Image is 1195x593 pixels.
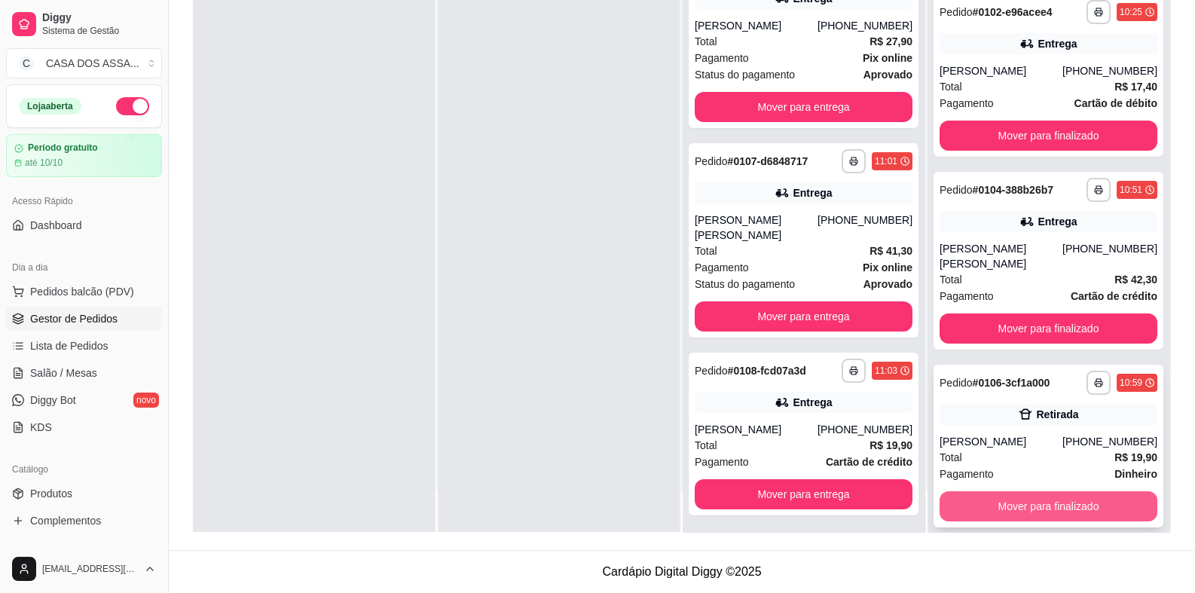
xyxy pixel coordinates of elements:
[940,95,994,112] span: Pagamento
[19,98,81,115] div: Loja aberta
[940,271,962,288] span: Total
[6,6,162,42] a: DiggySistema de Gestão
[818,18,912,33] div: [PHONE_NUMBER]
[695,422,818,437] div: [PERSON_NAME]
[695,454,749,470] span: Pagamento
[973,6,1053,18] strong: # 0102-e96acee4
[863,69,912,81] strong: aprovado
[1120,184,1142,196] div: 10:51
[30,218,82,233] span: Dashboard
[42,11,156,25] span: Diggy
[973,184,1053,196] strong: # 0104-388b26b7
[1120,377,1142,389] div: 10:59
[30,420,52,435] span: KDS
[940,184,973,196] span: Pedido
[940,313,1157,344] button: Mover para finalizado
[695,18,818,33] div: [PERSON_NAME]
[169,550,1195,593] footer: Cardápio Digital Diggy © 2025
[940,288,994,304] span: Pagamento
[1114,274,1157,286] strong: R$ 42,30
[695,212,818,243] div: [PERSON_NAME] [PERSON_NAME]
[1071,290,1157,302] strong: Cartão de crédito
[940,449,962,466] span: Total
[6,334,162,358] a: Lista de Pedidos
[30,486,72,501] span: Produtos
[940,241,1062,271] div: [PERSON_NAME] [PERSON_NAME]
[940,78,962,95] span: Total
[863,261,912,274] strong: Pix online
[6,551,162,587] button: [EMAIL_ADDRESS][DOMAIN_NAME]
[6,280,162,304] button: Pedidos balcão (PDV)
[1120,6,1142,18] div: 10:25
[870,439,912,451] strong: R$ 19,90
[1074,97,1157,109] strong: Cartão de débito
[1114,81,1157,93] strong: R$ 17,40
[30,513,101,528] span: Complementos
[793,185,832,200] div: Entrega
[695,437,717,454] span: Total
[1062,434,1157,449] div: [PHONE_NUMBER]
[863,278,912,290] strong: aprovado
[695,276,795,292] span: Status do pagamento
[870,35,912,47] strong: R$ 27,90
[1114,451,1157,463] strong: R$ 19,90
[826,456,912,468] strong: Cartão de crédito
[30,365,97,381] span: Salão / Mesas
[19,56,34,71] span: C
[6,189,162,213] div: Acesso Rápido
[695,301,912,332] button: Mover para entrega
[695,33,717,50] span: Total
[940,6,973,18] span: Pedido
[695,66,795,83] span: Status do pagamento
[6,134,162,177] a: Período gratuitoaté 10/10
[6,509,162,533] a: Complementos
[940,121,1157,151] button: Mover para finalizado
[695,365,728,377] span: Pedido
[116,97,149,115] button: Alterar Status
[973,377,1050,389] strong: # 0106-3cf1a000
[695,155,728,167] span: Pedido
[30,393,76,408] span: Diggy Bot
[695,50,749,66] span: Pagamento
[793,395,832,410] div: Entrega
[1038,36,1077,51] div: Entrega
[6,307,162,331] a: Gestor de Pedidos
[940,434,1062,449] div: [PERSON_NAME]
[1038,214,1077,229] div: Entrega
[1062,241,1157,271] div: [PHONE_NUMBER]
[30,284,134,299] span: Pedidos balcão (PDV)
[695,92,912,122] button: Mover para entrega
[25,157,63,169] article: até 10/10
[940,466,994,482] span: Pagamento
[30,311,118,326] span: Gestor de Pedidos
[940,377,973,389] span: Pedido
[863,52,912,64] strong: Pix online
[1114,468,1157,480] strong: Dinheiro
[875,155,897,167] div: 11:01
[875,365,897,377] div: 11:03
[42,25,156,37] span: Sistema de Gestão
[6,48,162,78] button: Select a team
[42,563,138,575] span: [EMAIL_ADDRESS][DOMAIN_NAME]
[940,491,1157,521] button: Mover para finalizado
[6,361,162,385] a: Salão / Mesas
[728,155,808,167] strong: # 0107-d6848717
[6,388,162,412] a: Diggy Botnovo
[6,415,162,439] a: KDS
[30,338,108,353] span: Lista de Pedidos
[6,481,162,506] a: Produtos
[28,142,98,154] article: Período gratuito
[728,365,806,377] strong: # 0108-fcd07a3d
[1062,63,1157,78] div: [PHONE_NUMBER]
[818,212,912,243] div: [PHONE_NUMBER]
[818,422,912,437] div: [PHONE_NUMBER]
[695,243,717,259] span: Total
[940,63,1062,78] div: [PERSON_NAME]
[1036,407,1078,422] div: Retirada
[870,245,912,257] strong: R$ 41,30
[6,255,162,280] div: Dia a dia
[6,457,162,481] div: Catálogo
[6,213,162,237] a: Dashboard
[695,479,912,509] button: Mover para entrega
[695,259,749,276] span: Pagamento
